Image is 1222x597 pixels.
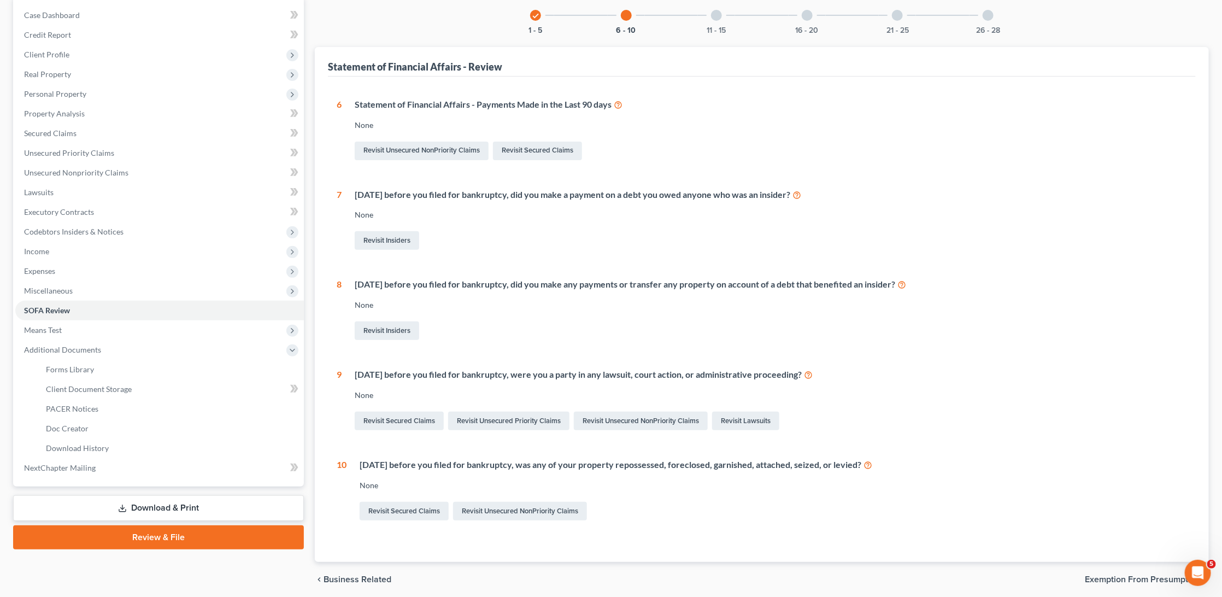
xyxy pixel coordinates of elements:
a: Unsecured Priority Claims [15,143,304,163]
a: Revisit Unsecured NonPriority Claims [453,502,587,520]
span: Codebtors Insiders & Notices [24,227,124,236]
a: PACER Notices [37,399,304,419]
a: Revisit Lawsuits [712,412,779,430]
span: Case Dashboard [24,10,80,20]
a: Review & File [13,525,304,549]
span: NextChapter Mailing [24,463,96,472]
div: None [355,120,1187,131]
span: Business Related [324,575,391,584]
a: Doc Creator [37,419,304,438]
span: Client Document Storage [46,384,132,394]
span: Income [24,247,49,256]
button: 6 - 10 [616,27,636,34]
span: Expenses [24,266,55,276]
div: None [355,390,1187,401]
div: [DATE] before you filed for bankruptcy, did you make a payment on a debt you owed anyone who was ... [355,189,1187,201]
span: Credit Report [24,30,71,39]
span: Download History [46,443,109,453]
button: 16 - 20 [796,27,819,34]
span: Executory Contracts [24,207,94,216]
button: chevron_left Business Related [315,575,391,584]
span: 5 [1207,560,1216,569]
span: Unsecured Nonpriority Claims [24,168,128,177]
a: Revisit Secured Claims [493,142,582,160]
a: Revisit Secured Claims [355,412,444,430]
button: 21 - 25 [886,27,909,34]
a: Revisit Secured Claims [360,502,449,520]
span: Secured Claims [24,128,77,138]
a: Revisit Unsecured NonPriority Claims [355,142,489,160]
div: None [355,209,1187,220]
span: PACER Notices [46,404,98,413]
a: Unsecured Nonpriority Claims [15,163,304,183]
span: Exemption from Presumption [1085,575,1200,584]
span: Lawsuits [24,188,54,197]
div: 10 [337,459,346,523]
button: Exemption from Presumption chevron_right [1085,575,1209,584]
span: Unsecured Priority Claims [24,148,114,157]
span: Miscellaneous [24,286,73,295]
a: NextChapter Mailing [15,458,304,478]
i: chevron_left [315,575,324,584]
div: Statement of Financial Affairs - Payments Made in the Last 90 days [355,98,1187,111]
span: Additional Documents [24,345,101,354]
button: 11 - 15 [707,27,726,34]
div: Statement of Financial Affairs - Review [328,60,502,73]
a: Executory Contracts [15,202,304,222]
div: 8 [337,278,342,342]
span: Doc Creator [46,424,89,433]
a: Revisit Unsecured NonPriority Claims [574,412,708,430]
span: SOFA Review [24,306,70,315]
span: Means Test [24,325,62,335]
div: [DATE] before you filed for bankruptcy, was any of your property repossessed, foreclosed, garnish... [360,459,1187,471]
a: Property Analysis [15,104,304,124]
div: 6 [337,98,342,162]
button: 26 - 28 [976,27,1000,34]
div: None [355,300,1187,311]
button: 1 - 5 [529,27,543,34]
span: Personal Property [24,89,86,98]
div: [DATE] before you filed for bankruptcy, were you a party in any lawsuit, court action, or adminis... [355,368,1187,381]
iframe: Intercom live chat [1185,560,1211,586]
div: 9 [337,368,342,432]
span: Client Profile [24,50,69,59]
i: check [532,12,539,20]
div: [DATE] before you filed for bankruptcy, did you make any payments or transfer any property on acc... [355,278,1187,291]
div: None [360,480,1187,491]
span: Real Property [24,69,71,79]
a: Client Document Storage [37,379,304,399]
a: Revisit Unsecured Priority Claims [448,412,569,430]
a: Forms Library [37,360,304,379]
span: Property Analysis [24,109,85,118]
a: Download & Print [13,495,304,521]
a: Case Dashboard [15,5,304,25]
a: Secured Claims [15,124,304,143]
a: Revisit Insiders [355,321,419,340]
a: SOFA Review [15,301,304,320]
a: Lawsuits [15,183,304,202]
a: Credit Report [15,25,304,45]
a: Download History [37,438,304,458]
span: Forms Library [46,365,94,374]
div: 7 [337,189,342,253]
a: Revisit Insiders [355,231,419,250]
